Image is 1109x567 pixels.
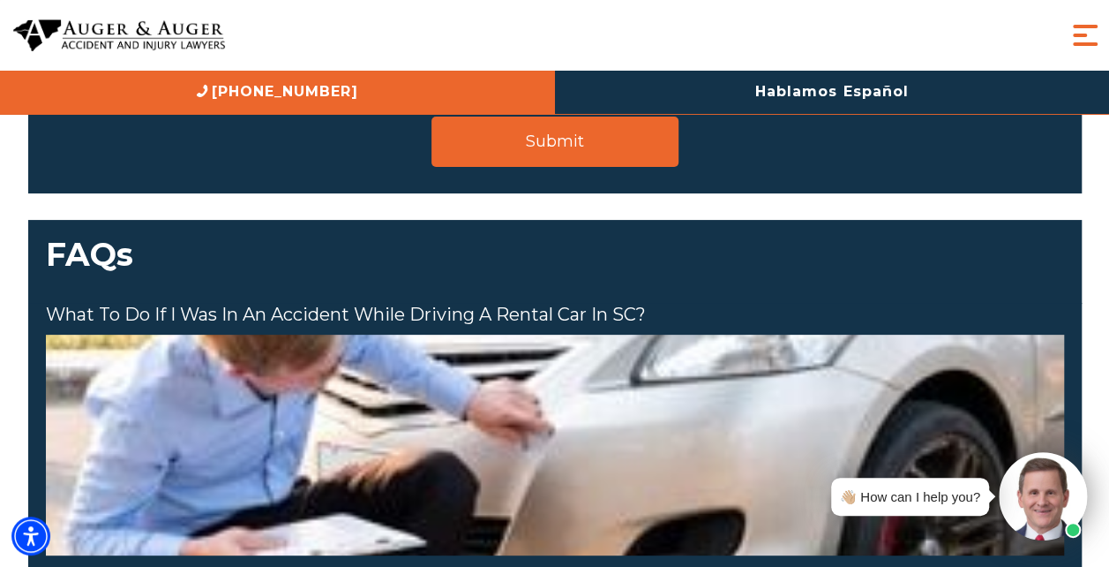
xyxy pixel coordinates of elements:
[11,517,50,556] div: Accessibility Menu
[1068,18,1103,53] button: Menu
[999,452,1087,541] img: Intaker widget Avatar
[46,303,1064,326] h4: What to Do if I Was in an Accident While Driving a Rental Car in SC?
[46,335,1064,556] img: What to Do if I Was in an Accident While Driving a Rental Car in SC?
[431,117,678,167] input: Submit
[46,303,1064,556] a: What to Do if I Was in an Accident While Driving a Rental Car in SC? What to Do if I Was in an Ac...
[840,485,980,509] div: 👋🏼 How can I help you?
[28,220,1082,304] h3: FAQs
[13,19,225,52] img: Auger & Auger Accident and Injury Lawyers Logo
